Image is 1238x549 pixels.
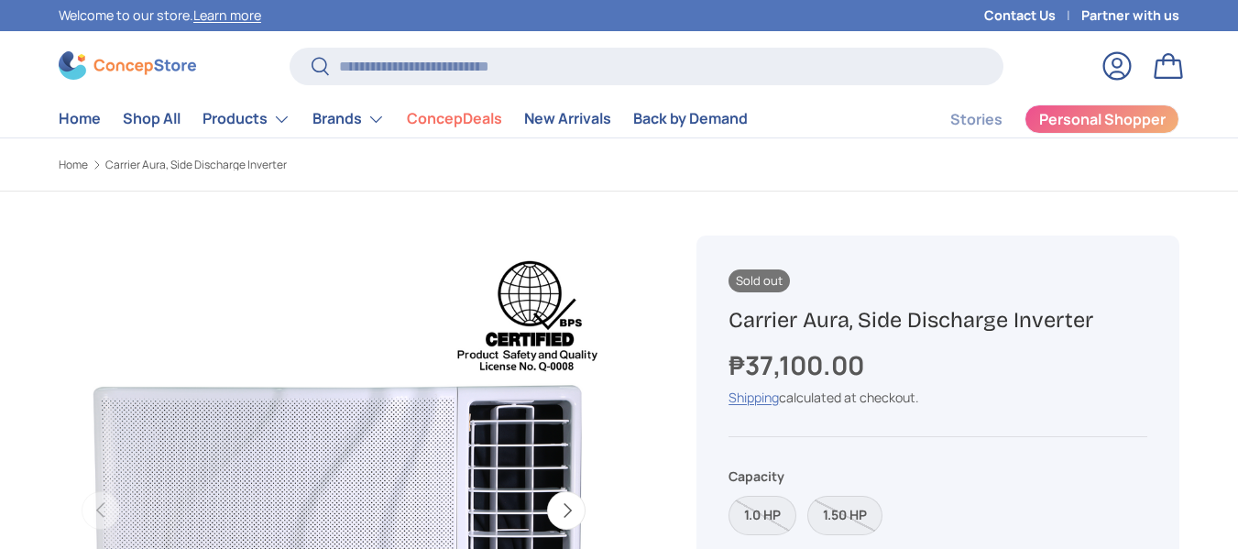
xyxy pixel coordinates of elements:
summary: Brands [301,101,396,137]
legend: Capacity [729,467,784,486]
a: Brands [312,101,385,137]
a: Stories [950,102,1002,137]
strong: ₱37,100.00 [729,347,869,382]
nav: Secondary [906,101,1179,137]
summary: Products [192,101,301,137]
a: Carrier Aura, Side Discharge Inverter [105,159,287,170]
a: Learn more [193,6,261,24]
span: Sold out [729,269,790,292]
a: Home [59,101,101,137]
a: Products [203,101,290,137]
span: Personal Shopper [1039,112,1166,126]
a: ConcepDeals [407,101,502,137]
nav: Breadcrumbs [59,157,652,173]
a: Shop All [123,101,181,137]
label: Sold out [807,496,882,535]
nav: Primary [59,101,748,137]
div: calculated at checkout. [729,388,1147,407]
a: Shipping [729,389,779,406]
a: Personal Shopper [1024,104,1179,134]
img: ConcepStore [59,51,196,80]
p: Welcome to our store. [59,5,261,26]
a: Partner with us [1081,5,1179,26]
h1: Carrier Aura, Side Discharge Inverter [729,306,1147,335]
a: New Arrivals [524,101,611,137]
a: Contact Us [984,5,1081,26]
a: Back by Demand [633,101,748,137]
a: Home [59,159,88,170]
label: Sold out [729,496,796,535]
